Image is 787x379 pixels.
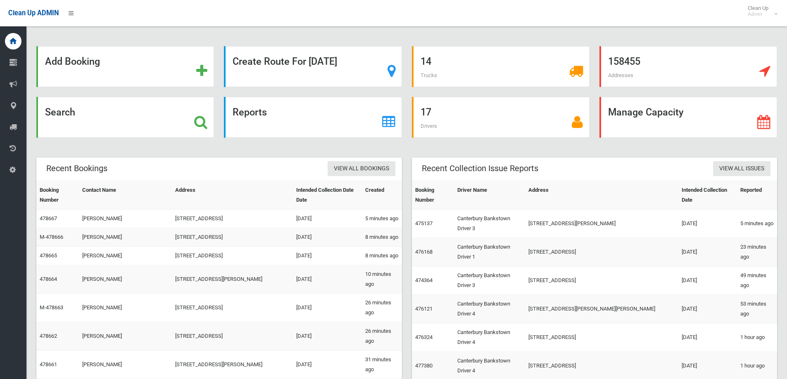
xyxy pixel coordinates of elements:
a: View All Bookings [328,161,395,177]
a: M-478663 [40,304,63,311]
td: 53 minutes ago [737,295,777,323]
td: 5 minutes ago [737,210,777,238]
td: Canterbury Bankstown Driver 3 [454,266,525,295]
td: [STREET_ADDRESS] [172,294,293,322]
a: 475137 [415,220,433,226]
strong: Add Booking [45,56,100,67]
td: [DATE] [293,247,362,265]
th: Contact Name [79,181,172,210]
td: [STREET_ADDRESS][PERSON_NAME] [172,265,293,294]
td: [STREET_ADDRESS] [172,322,293,351]
a: 478662 [40,333,57,339]
a: 477380 [415,363,433,369]
td: [STREET_ADDRESS] [525,266,678,295]
td: Canterbury Bankstown Driver 4 [454,295,525,323]
a: 478667 [40,215,57,221]
a: 478664 [40,276,57,282]
th: Driver Name [454,181,525,210]
td: 10 minutes ago [362,265,402,294]
td: Canterbury Bankstown Driver 4 [454,323,525,352]
strong: 158455 [608,56,640,67]
span: Clean Up [744,5,777,17]
td: [STREET_ADDRESS] [172,228,293,247]
a: View All Issues [713,161,770,177]
td: [DATE] [678,295,737,323]
td: [PERSON_NAME] [79,228,172,247]
span: Clean Up ADMIN [8,9,59,17]
a: Create Route For [DATE] [224,46,402,87]
th: Intended Collection Date [678,181,737,210]
header: Recent Bookings [36,160,117,177]
td: 23 minutes ago [737,238,777,266]
a: 478661 [40,361,57,367]
strong: Create Route For [DATE] [233,56,337,67]
span: Addresses [608,72,633,78]
strong: Manage Capacity [608,106,683,118]
td: 49 minutes ago [737,266,777,295]
td: [STREET_ADDRESS][PERSON_NAME] [525,210,678,238]
td: [STREET_ADDRESS][PERSON_NAME] [172,351,293,379]
th: Booking Number [36,181,79,210]
td: [STREET_ADDRESS] [172,210,293,228]
td: [DATE] [678,323,737,352]
td: Canterbury Bankstown Driver 3 [454,210,525,238]
strong: 17 [421,106,431,118]
td: 26 minutes ago [362,322,402,351]
td: 1 hour ago [737,323,777,352]
a: 158455 Addresses [599,46,777,87]
th: Reported [737,181,777,210]
strong: Reports [233,106,267,118]
td: [DATE] [293,294,362,322]
td: [STREET_ADDRESS] [525,238,678,266]
a: 478665 [40,252,57,259]
th: Address [172,181,293,210]
td: [DATE] [678,266,737,295]
td: [DATE] [293,210,362,228]
small: Admin [748,11,768,17]
strong: 14 [421,56,431,67]
td: [DATE] [678,210,737,238]
a: 17 Drivers [412,97,590,138]
td: [STREET_ADDRESS][PERSON_NAME][PERSON_NAME] [525,295,678,323]
strong: Search [45,106,75,118]
th: Address [525,181,678,210]
span: Drivers [421,123,437,129]
td: [DATE] [293,322,362,351]
span: Trucks [421,72,437,78]
a: Manage Capacity [599,97,777,138]
td: [STREET_ADDRESS] [525,323,678,352]
td: 8 minutes ago [362,228,402,247]
td: [PERSON_NAME] [79,351,172,379]
td: 5 minutes ago [362,210,402,228]
th: Intended Collection Date Date [293,181,362,210]
a: 474364 [415,277,433,283]
td: [STREET_ADDRESS] [172,247,293,265]
th: Created [362,181,402,210]
a: 476324 [415,334,433,340]
td: 8 minutes ago [362,247,402,265]
td: [PERSON_NAME] [79,265,172,294]
td: [PERSON_NAME] [79,210,172,228]
td: [DATE] [293,265,362,294]
td: 26 minutes ago [362,294,402,322]
a: 476121 [415,306,433,312]
a: M-478666 [40,234,63,240]
td: [PERSON_NAME] [79,247,172,265]
td: Canterbury Bankstown Driver 1 [454,238,525,266]
a: Reports [224,97,402,138]
td: [PERSON_NAME] [79,294,172,322]
td: [DATE] [678,238,737,266]
td: [DATE] [293,228,362,247]
td: 31 minutes ago [362,351,402,379]
a: Add Booking [36,46,214,87]
th: Booking Number [412,181,454,210]
td: [PERSON_NAME] [79,322,172,351]
a: Search [36,97,214,138]
a: 14 Trucks [412,46,590,87]
header: Recent Collection Issue Reports [412,160,548,177]
a: 476168 [415,249,433,255]
td: [DATE] [293,351,362,379]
